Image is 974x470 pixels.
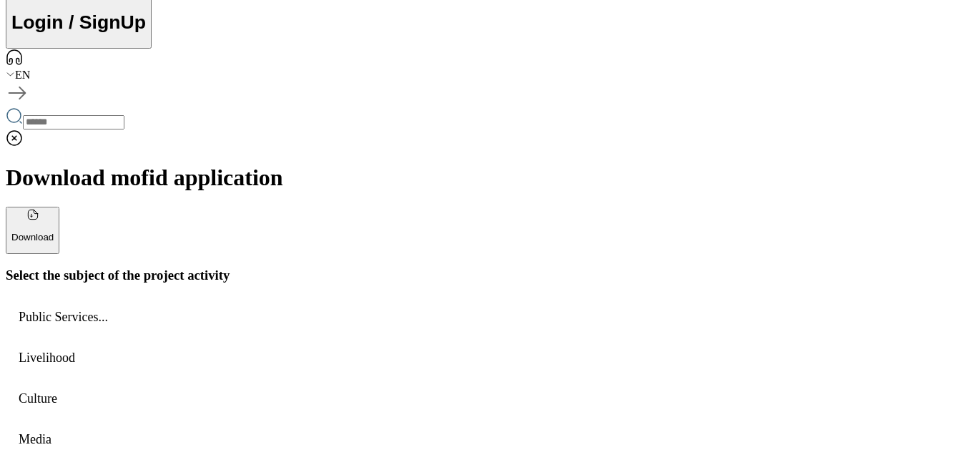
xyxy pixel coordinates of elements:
[11,232,54,243] p: Download
[6,207,59,255] button: Download
[6,165,968,191] h1: Download mofid application
[6,268,968,283] h1: Select the subject of the project activity
[6,69,968,82] div: EN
